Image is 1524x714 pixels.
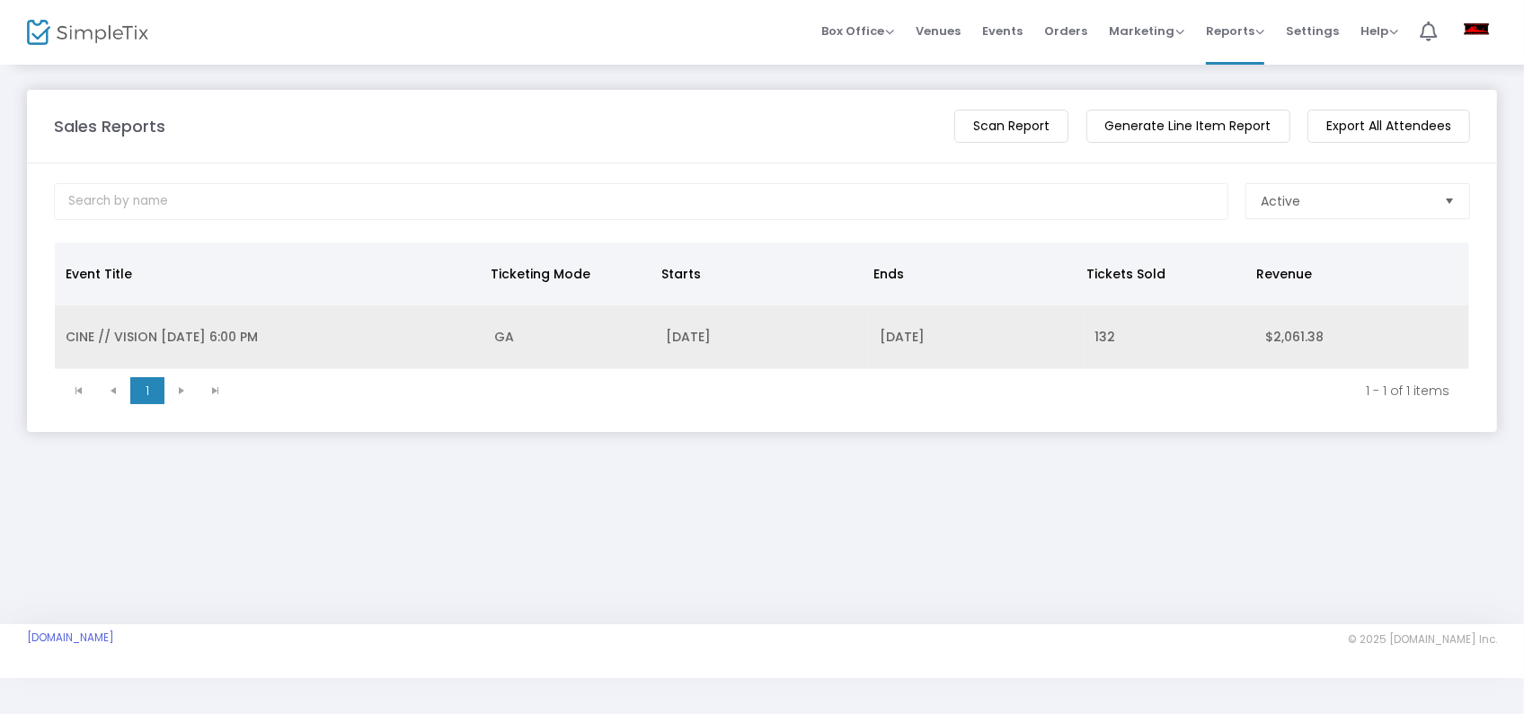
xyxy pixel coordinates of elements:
[1286,8,1339,54] span: Settings
[1206,22,1264,40] span: Reports
[55,242,480,305] th: Event Title
[55,242,1469,369] div: Data table
[54,114,165,138] m-panel-title: Sales Reports
[1044,8,1087,54] span: Orders
[130,377,164,404] span: Page 1
[655,305,869,369] td: [DATE]
[821,22,894,40] span: Box Office
[54,183,1228,220] input: Search by name
[982,8,1023,54] span: Events
[245,382,1449,400] kendo-pager-info: 1 - 1 of 1 items
[1076,242,1245,305] th: Tickets Sold
[480,242,650,305] th: Ticketing Mode
[1437,184,1462,218] button: Select
[863,242,1076,305] th: Ends
[1255,305,1470,369] td: $2,061.38
[1256,265,1312,283] span: Revenue
[1261,192,1300,210] span: Active
[55,305,483,369] td: CINE // VISION [DATE] 6:00 PM
[1109,22,1184,40] span: Marketing
[1360,22,1398,40] span: Help
[954,110,1068,143] m-button: Scan Report
[1307,110,1470,143] m-button: Export All Attendees
[27,630,114,645] a: [DOMAIN_NAME]
[483,305,655,369] td: GA
[869,305,1083,369] td: [DATE]
[1348,632,1497,647] span: © 2025 [DOMAIN_NAME] Inc.
[1084,305,1255,369] td: 132
[651,242,864,305] th: Starts
[916,8,961,54] span: Venues
[1086,110,1290,143] m-button: Generate Line Item Report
